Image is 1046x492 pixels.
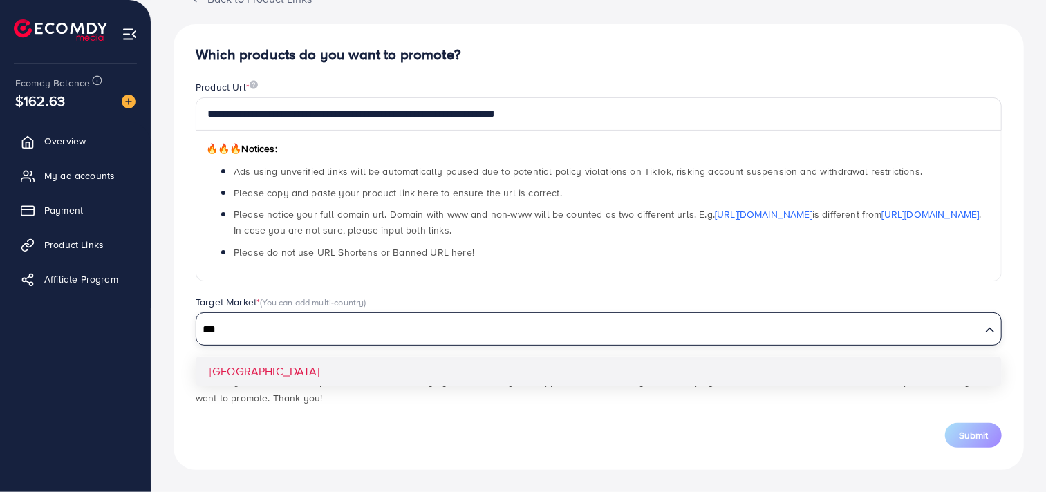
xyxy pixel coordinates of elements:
h4: Which products do you want to promote? [196,46,1002,64]
a: Affiliate Program [10,265,140,293]
span: Notices: [206,142,277,155]
span: Please notice your full domain url. Domain with www and non-www will be counted as two different ... [234,207,982,237]
span: Ecomdy Balance [15,76,90,90]
label: Product Url [196,80,258,94]
span: Submit [959,428,988,442]
p: *Note: If you use unverified product links, the Ecomdy system will notify the support team to rev... [196,373,1002,406]
span: (You can add multi-country) [260,296,366,308]
img: image [250,80,258,89]
span: Please do not use URL Shortens or Banned URL here! [234,245,474,259]
input: Search for option [198,319,980,341]
div: Search for option [196,312,1002,346]
label: Target Market [196,295,366,309]
a: [URL][DOMAIN_NAME] [882,207,980,221]
a: Overview [10,127,140,155]
a: [URL][DOMAIN_NAME] [715,207,812,221]
img: logo [14,19,107,41]
span: Product Links [44,238,104,252]
a: Product Links [10,231,140,258]
span: Overview [44,134,86,148]
a: My ad accounts [10,162,140,189]
img: menu [122,26,138,42]
span: Ads using unverified links will be automatically paused due to potential policy violations on Tik... [234,164,922,178]
span: 🔥🔥🔥 [206,142,241,155]
li: [GEOGRAPHIC_DATA] [196,357,1002,386]
span: Please copy and paste your product link here to ensure the url is correct. [234,186,562,200]
img: image [122,95,136,108]
a: Payment [10,196,140,224]
button: Submit [945,423,1002,448]
span: Payment [44,203,83,217]
span: $162.63 [15,77,66,124]
span: Affiliate Program [44,272,118,286]
span: My ad accounts [44,169,115,182]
